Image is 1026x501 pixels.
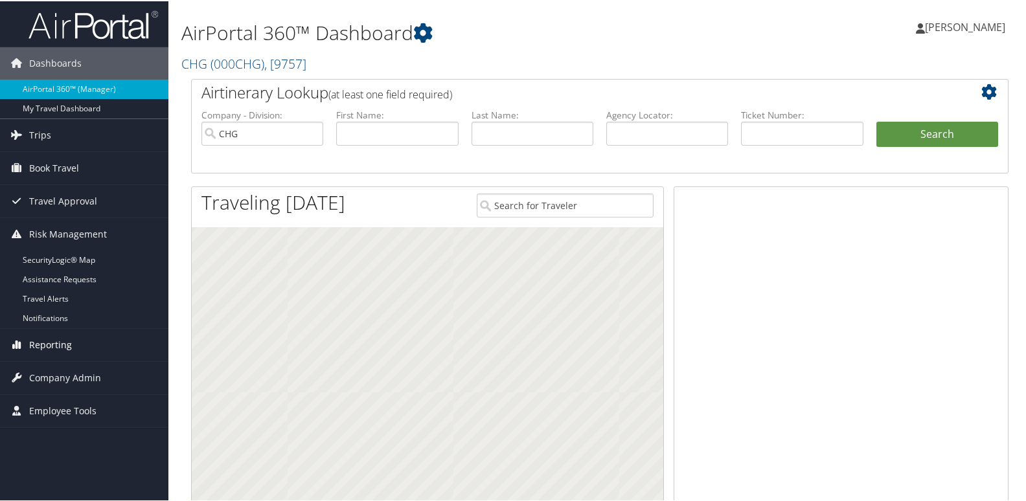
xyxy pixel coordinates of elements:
label: Agency Locator: [606,107,728,120]
span: Trips [29,118,51,150]
span: Employee Tools [29,394,97,426]
label: Company - Division: [201,107,323,120]
label: First Name: [336,107,458,120]
span: (at least one field required) [328,86,452,100]
label: Last Name: [472,107,593,120]
span: Book Travel [29,151,79,183]
input: Search for Traveler [477,192,654,216]
span: Reporting [29,328,72,360]
button: Search [876,120,998,146]
span: ( 000CHG ) [211,54,264,71]
a: [PERSON_NAME] [916,6,1018,45]
label: Ticket Number: [741,107,863,120]
span: Risk Management [29,217,107,249]
span: Travel Approval [29,184,97,216]
img: airportal-logo.png [28,8,158,39]
h2: Airtinerary Lookup [201,80,930,102]
h1: AirPortal 360™ Dashboard [181,18,739,45]
span: [PERSON_NAME] [925,19,1005,33]
span: Dashboards [29,46,82,78]
span: , [ 9757 ] [264,54,306,71]
a: CHG [181,54,306,71]
h1: Traveling [DATE] [201,188,345,215]
span: Company Admin [29,361,101,393]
